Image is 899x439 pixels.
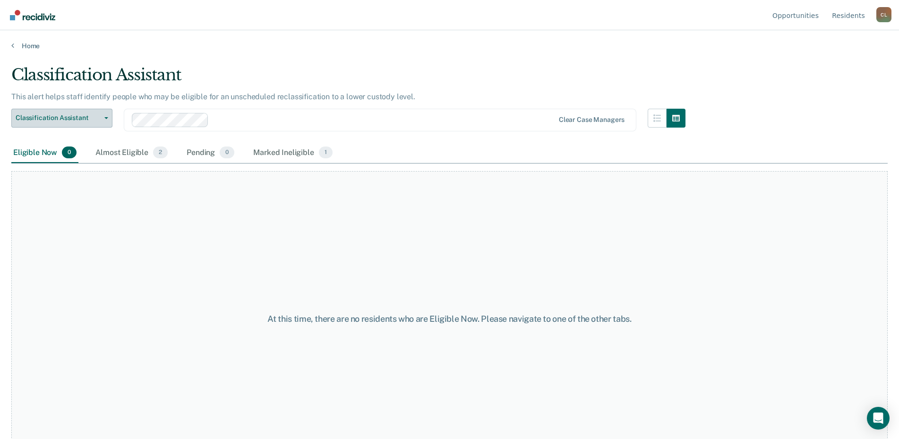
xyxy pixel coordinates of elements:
div: Open Intercom Messenger [867,407,890,430]
button: Classification Assistant [11,109,112,128]
div: C L [876,7,891,22]
span: 2 [153,146,168,159]
div: Pending0 [185,143,236,164]
a: Home [11,42,888,50]
span: 0 [62,146,77,159]
div: At this time, there are no residents who are Eligible Now. Please navigate to one of the other tabs. [231,314,668,324]
div: Classification Assistant [11,65,685,92]
div: Clear case managers [559,116,625,124]
span: 1 [319,146,333,159]
span: Classification Assistant [16,114,101,122]
button: Profile dropdown button [876,7,891,22]
span: 0 [220,146,234,159]
p: This alert helps staff identify people who may be eligible for an unscheduled reclassification to... [11,92,415,101]
img: Recidiviz [10,10,55,20]
div: Almost Eligible2 [94,143,170,164]
div: Marked Ineligible1 [251,143,334,164]
div: Eligible Now0 [11,143,78,164]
